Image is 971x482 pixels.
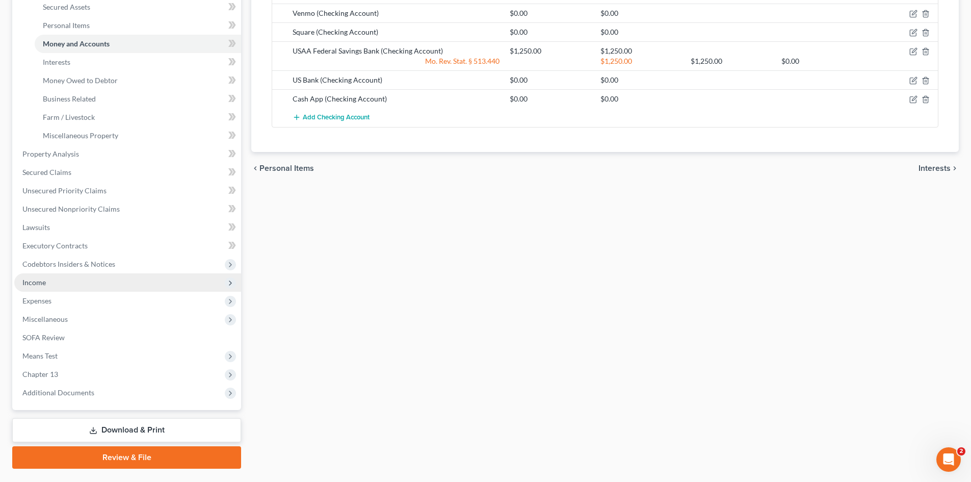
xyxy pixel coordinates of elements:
span: Unsecured Priority Claims [22,186,107,195]
button: chevron_left Personal Items [251,164,314,172]
span: Secured Assets [43,3,90,11]
a: Farm / Livestock [35,108,241,126]
span: Farm / Livestock [43,113,95,121]
div: $1,250.00 [686,56,776,66]
div: $0.00 [505,75,595,85]
i: chevron_left [251,164,259,172]
a: Business Related [35,90,241,108]
span: SOFA Review [22,333,65,342]
a: Property Analysis [14,145,241,163]
span: Additional Documents [22,388,94,397]
span: Miscellaneous Property [43,131,118,140]
span: Chapter 13 [22,370,58,378]
span: Personal Items [259,164,314,172]
div: $0.00 [595,94,686,104]
span: Add Checking Account [303,114,370,122]
a: Download & Print [12,418,241,442]
span: Property Analysis [22,149,79,158]
span: Income [22,278,46,287]
a: SOFA Review [14,328,241,347]
div: $0.00 [595,27,686,37]
a: Interests [35,53,241,71]
i: chevron_right [951,164,959,172]
button: Interests chevron_right [918,164,959,172]
div: $0.00 [595,75,686,85]
span: 2 [957,447,965,455]
div: $0.00 [505,94,595,104]
div: $0.00 [505,27,595,37]
div: $1,250.00 [505,46,595,56]
span: Personal Items [43,21,90,30]
a: Lawsuits [14,218,241,237]
span: Interests [918,164,951,172]
span: Means Test [22,351,58,360]
div: $1,250.00 [595,56,686,66]
a: Unsecured Nonpriority Claims [14,200,241,218]
span: Executory Contracts [22,241,88,250]
a: Money and Accounts [35,35,241,53]
div: Cash App (Checking Account) [287,94,505,104]
a: Unsecured Priority Claims [14,182,241,200]
div: Square (Checking Account) [287,27,505,37]
button: Add Checking Account [293,108,370,127]
div: $1,250.00 [595,46,686,56]
span: Money and Accounts [43,39,110,48]
div: $0.00 [505,8,595,18]
div: Mo. Rev. Stat. § 513.440 [287,56,505,66]
div: $0.00 [595,8,686,18]
div: $0.00 [776,56,867,66]
a: Executory Contracts [14,237,241,255]
span: Interests [43,58,70,66]
a: Miscellaneous Property [35,126,241,145]
span: Money Owed to Debtor [43,76,118,85]
span: Miscellaneous [22,315,68,323]
div: US Bank (Checking Account) [287,75,505,85]
a: Personal Items [35,16,241,35]
div: USAA Federal Savings Bank (Checking Account) [287,46,505,56]
iframe: Intercom live chat [936,447,961,472]
a: Review & File [12,446,241,469]
span: Business Related [43,94,96,103]
span: Expenses [22,296,51,305]
a: Secured Claims [14,163,241,182]
a: Money Owed to Debtor [35,71,241,90]
span: Codebtors Insiders & Notices [22,260,115,268]
span: Lawsuits [22,223,50,232]
div: Venmo (Checking Account) [287,8,505,18]
span: Secured Claims [22,168,71,176]
span: Unsecured Nonpriority Claims [22,205,120,213]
